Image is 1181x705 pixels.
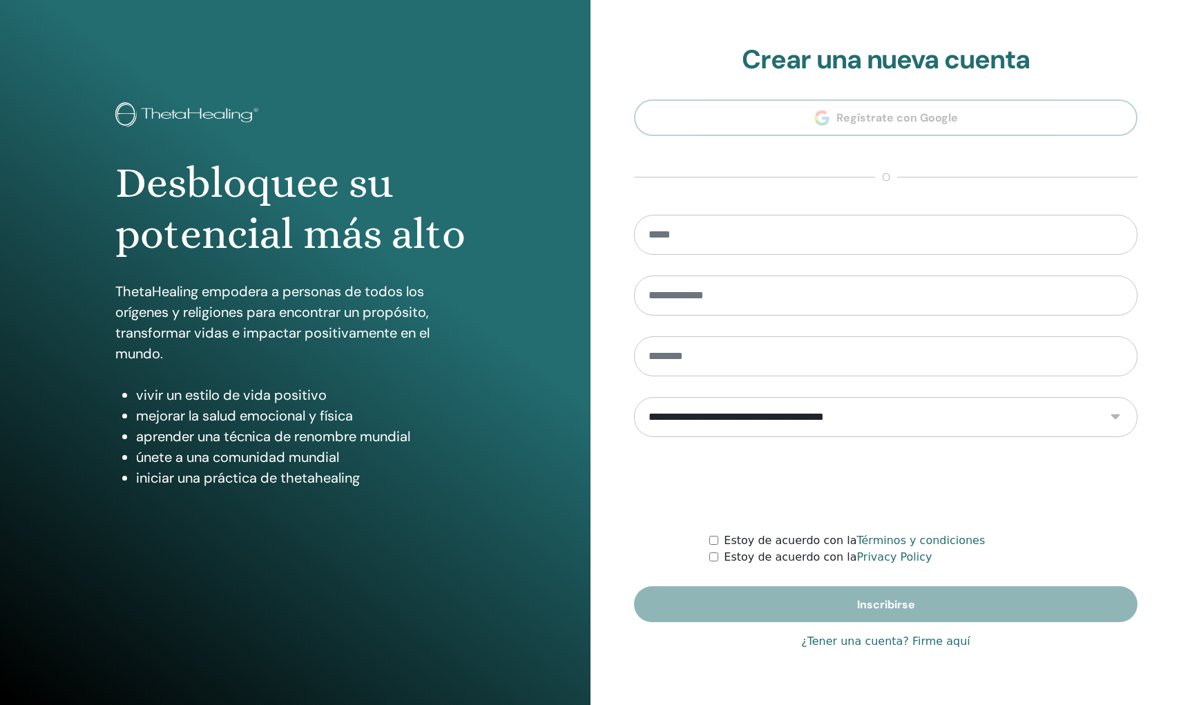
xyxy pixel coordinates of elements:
h2: Crear una nueva cuenta [634,44,1137,76]
a: ¿Tener una cuenta? Firme aquí [801,633,970,650]
label: Estoy de acuerdo con la [724,549,932,566]
label: Estoy de acuerdo con la [724,532,985,549]
li: mejorar la salud emocional y física [136,405,474,426]
p: ThetaHealing empodera a personas de todos los orígenes y religiones para encontrar un propósito, ... [115,281,474,364]
iframe: reCAPTCHA [781,458,991,512]
span: o [875,169,897,186]
a: Términos y condiciones [856,534,985,547]
li: aprender una técnica de renombre mundial [136,426,474,447]
li: vivir un estilo de vida positivo [136,385,474,405]
a: Privacy Policy [856,550,932,563]
h1: Desbloquee su potencial más alto [115,157,474,260]
li: iniciar una práctica de thetahealing [136,467,474,488]
li: únete a una comunidad mundial [136,447,474,467]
